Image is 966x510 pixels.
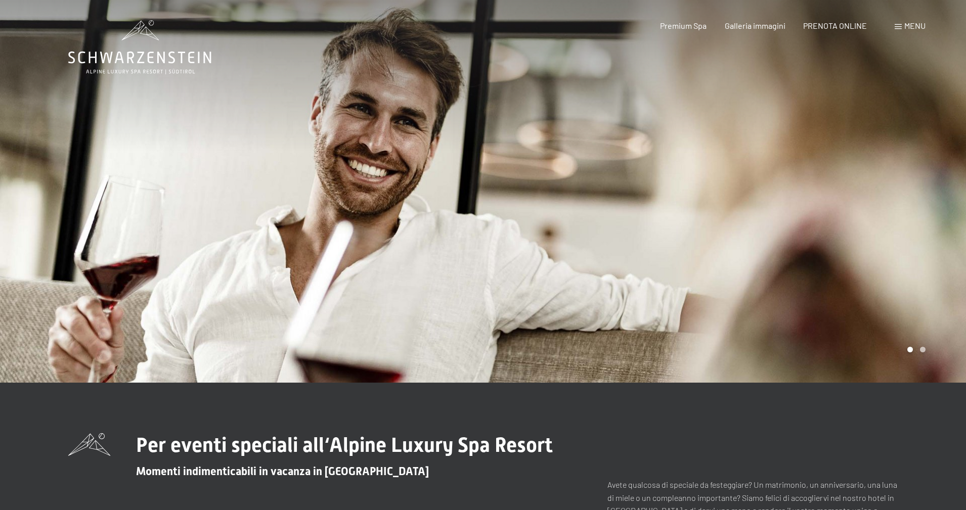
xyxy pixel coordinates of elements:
[136,465,429,478] span: Momenti indimenticabili in vacanza in [GEOGRAPHIC_DATA]
[660,21,707,30] a: Premium Spa
[725,21,785,30] a: Galleria immagini
[803,21,867,30] a: PRENOTA ONLINE
[904,347,926,352] div: Carousel Pagination
[920,347,926,352] div: Carousel Page 2
[136,433,553,457] span: Per eventi speciali all‘Alpine Luxury Spa Resort
[907,347,913,352] div: Carousel Page 1 (Current Slide)
[904,21,926,30] span: Menu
